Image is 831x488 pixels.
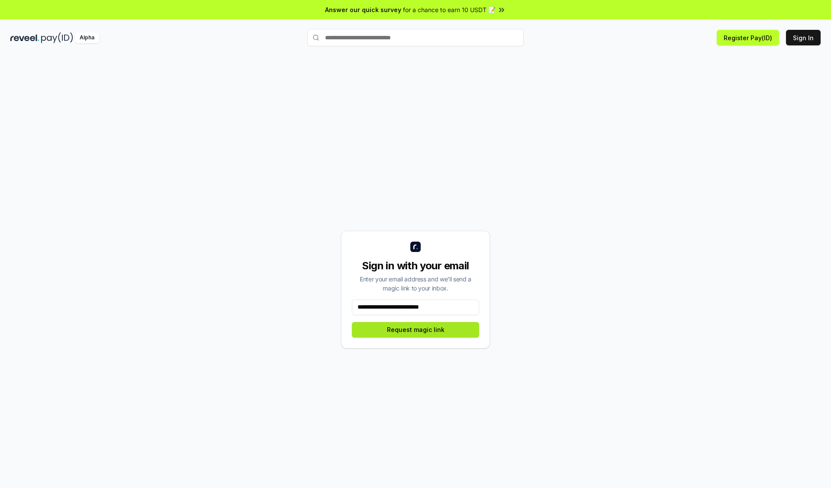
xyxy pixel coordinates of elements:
div: Enter your email address and we’ll send a magic link to your inbox. [352,274,479,293]
div: Sign in with your email [352,259,479,273]
img: pay_id [41,32,73,43]
div: Alpha [75,32,99,43]
img: reveel_dark [10,32,39,43]
span: Answer our quick survey [325,5,401,14]
button: Request magic link [352,322,479,338]
span: for a chance to earn 10 USDT 📝 [403,5,496,14]
img: logo_small [410,242,421,252]
button: Sign In [786,30,821,45]
button: Register Pay(ID) [717,30,779,45]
